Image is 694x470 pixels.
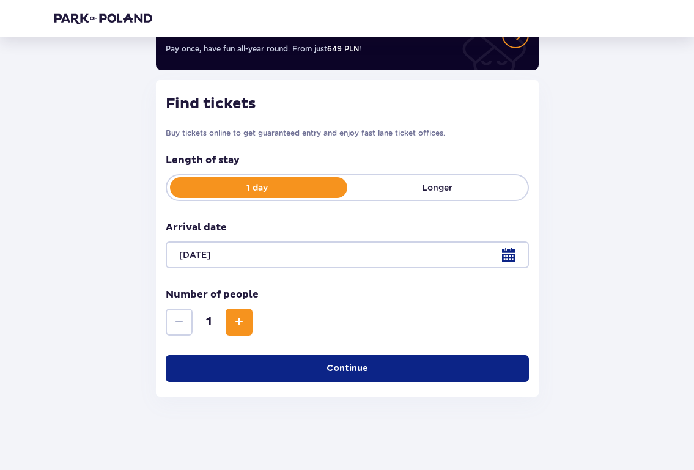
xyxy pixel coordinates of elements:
p: Length of stay [166,153,529,167]
p: Longer [347,182,528,194]
p: 1 day [167,182,347,194]
button: Decrease [166,309,193,336]
button: Continue [166,355,529,382]
p: Number of people [166,288,259,301]
span: 1 [195,315,223,329]
p: Continue [327,362,368,375]
h2: Find tickets [166,95,529,113]
img: Park of Poland logo [54,12,152,24]
button: Increase [226,309,253,336]
p: Buy tickets online to get guaranteed entry and enjoy fast lane ticket offices. [166,128,529,139]
p: Arrival date [166,221,227,234]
